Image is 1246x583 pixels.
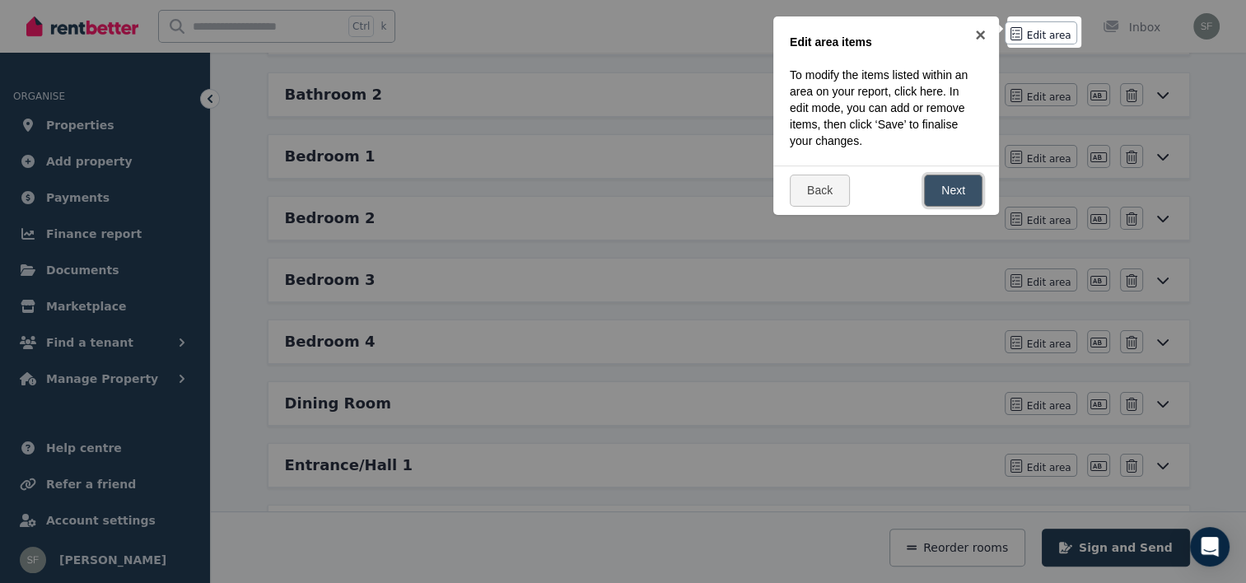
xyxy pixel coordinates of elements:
p: To modify the items listed within an area on your report, click here. In edit mode, you can add o... [790,67,973,149]
button: Edit area [1005,21,1077,44]
div: Open Intercom Messenger [1190,527,1230,567]
a: Next [924,175,982,207]
a: Back [790,175,850,207]
a: × [962,16,999,54]
span: Edit area [1027,29,1071,42]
